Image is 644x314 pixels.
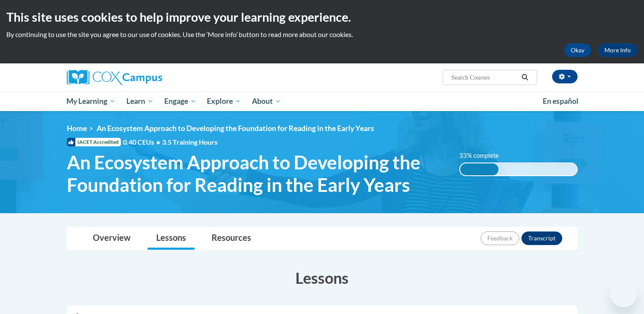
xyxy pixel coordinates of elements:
span: Explore [207,96,241,106]
span: En español [543,97,578,106]
a: Cox Campus [67,70,229,85]
button: Okay [564,43,591,57]
span: My Learning [66,96,115,106]
p: By continuing to use the site you agree to our use of cookies. Use the ‘More info’ button to read... [6,30,638,39]
span: 0.40 CEUs [123,137,162,147]
a: Home [67,124,87,133]
span: 3.5 Training Hours [162,138,218,146]
label: 33% complete [459,151,508,160]
input: Search Courses [450,72,518,83]
h3: Lessons [67,267,578,288]
span: IACET Accredited [67,138,121,146]
span: About [252,96,281,106]
a: Engage [159,91,202,111]
a: My Learning [61,91,121,111]
h2: This site uses cookies to help improve your learning experience. [6,9,638,26]
iframe: Button to launch messaging window [610,280,637,307]
span: An Ecosystem Approach to Developing the Foundation for Reading in the Early Years [97,124,374,133]
a: Explore [201,91,246,111]
button: Search [518,72,531,83]
div: 33% complete [460,163,498,175]
a: Learn [121,91,159,111]
span: An Ecosystem Approach to Developing the Foundation for Reading in the Early Years [67,151,447,196]
button: Transcript [521,231,562,245]
button: Feedback [481,231,519,245]
span: • [156,138,160,146]
a: More Info [598,43,638,57]
a: En español [537,92,584,110]
a: Resources [203,227,260,250]
a: About [246,91,286,111]
span: Learn [126,96,153,106]
a: Lessons [148,227,195,250]
div: Main menu [54,91,590,111]
button: Account Settings [552,70,578,83]
span: Engage [164,96,196,106]
img: Cox Campus [67,70,162,85]
a: Overview [84,227,139,250]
